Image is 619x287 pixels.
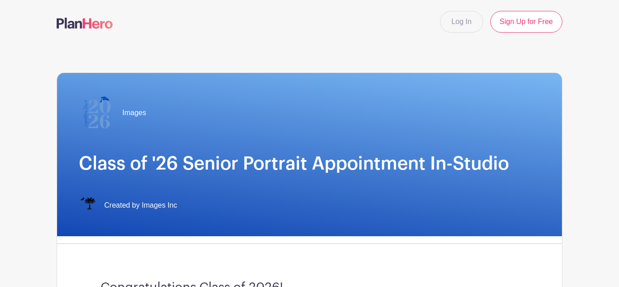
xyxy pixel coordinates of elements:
[440,11,483,33] a: Log In
[104,200,177,211] span: Created by Images Inc
[79,196,97,214] img: IMAGES%20logo%20transparenT%20PNG%20s.png
[490,11,562,33] a: Sign Up for Free
[122,107,146,118] span: Images
[57,18,113,29] img: logo-507f7623f17ff9eddc593b1ce0a138ce2505c220e1c5a4e2b4648c50719b7d32.svg
[79,153,540,175] h1: Class of '26 Senior Portrait Appointment In-Studio
[79,95,115,131] img: 2026%20logo%20(2).png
